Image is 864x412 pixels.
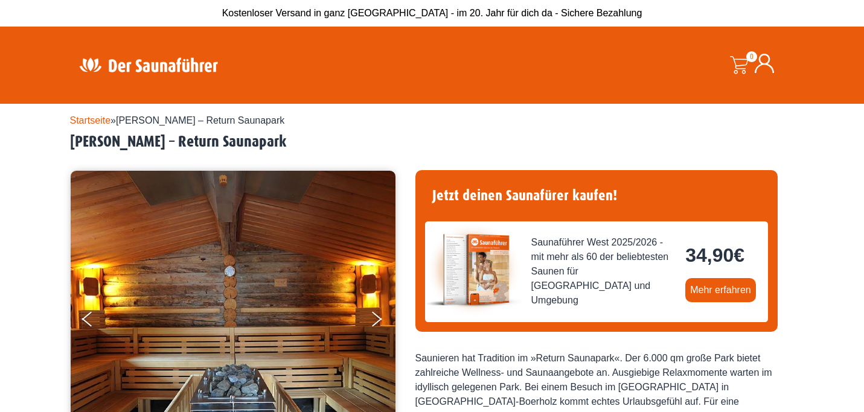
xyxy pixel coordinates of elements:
a: Mehr erfahren [685,278,756,302]
img: der-saunafuehrer-2025-west.jpg [425,221,522,318]
button: Next [370,306,400,337]
a: Startseite [70,115,111,125]
span: Saunaführer West 2025/2026 - mit mehr als 60 der beliebtesten Saunen für [GEOGRAPHIC_DATA] und Um... [531,235,676,308]
h2: [PERSON_NAME] – Return Saunapark [70,133,795,151]
span: [PERSON_NAME] – Return Saunapark [116,115,284,125]
span: 0 [746,51,757,62]
span: » [70,115,285,125]
h4: Jetzt deinen Saunafürer kaufen! [425,180,768,212]
button: Previous [82,306,112,337]
bdi: 34,90 [685,244,744,266]
span: € [734,244,744,266]
span: Kostenloser Versand in ganz [GEOGRAPHIC_DATA] - im 20. Jahr für dich da - Sichere Bezahlung [222,8,642,18]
